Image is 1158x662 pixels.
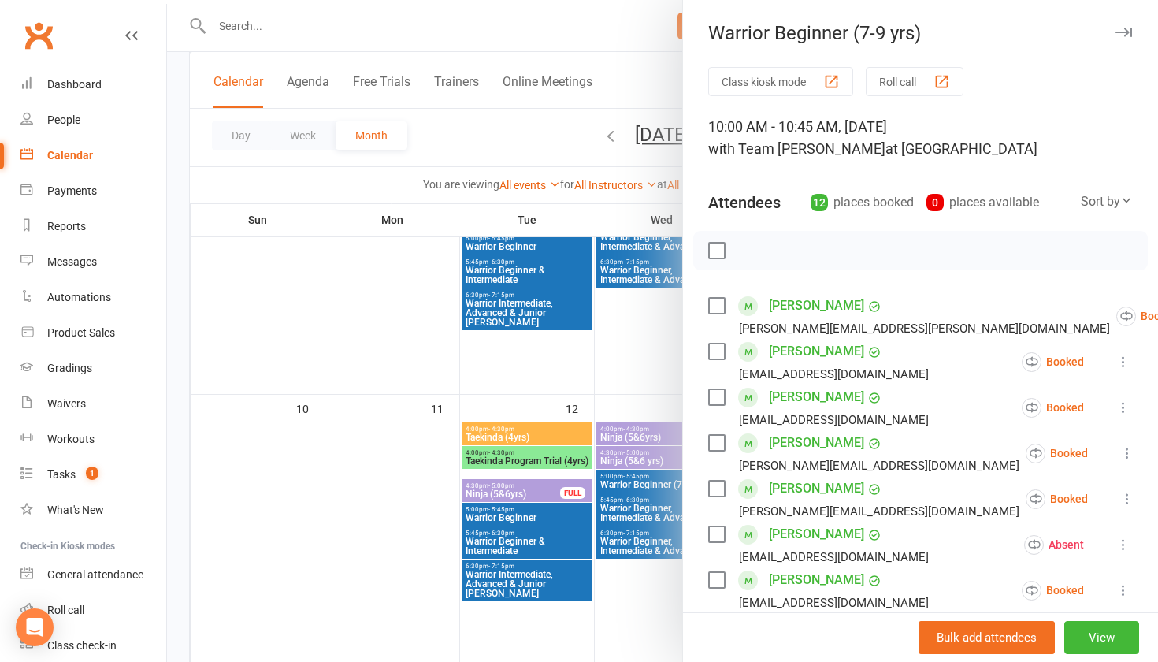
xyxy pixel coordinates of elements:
div: 0 [926,194,944,211]
div: Absent [1024,535,1084,555]
div: [EMAIL_ADDRESS][DOMAIN_NAME] [739,364,929,385]
button: Class kiosk mode [708,67,853,96]
div: Workouts [47,433,95,445]
a: Clubworx [19,16,58,55]
a: [PERSON_NAME] [769,522,864,547]
div: Warrior Beginner (7-9 yrs) [683,22,1158,44]
div: Gradings [47,362,92,374]
div: [EMAIL_ADDRESS][DOMAIN_NAME] [739,410,929,430]
div: Booked [1026,489,1088,509]
div: [PERSON_NAME][EMAIL_ADDRESS][PERSON_NAME][DOMAIN_NAME] [739,318,1110,339]
a: People [20,102,166,138]
span: 1 [86,467,98,480]
a: Gradings [20,351,166,386]
div: Automations [47,291,111,303]
a: Waivers [20,386,166,422]
div: Roll call [47,604,84,616]
div: [EMAIL_ADDRESS][DOMAIN_NAME] [739,547,929,567]
div: Open Intercom Messenger [16,608,54,646]
div: Sort by [1081,192,1133,212]
a: Dashboard [20,67,166,102]
div: [EMAIL_ADDRESS][DOMAIN_NAME] [739,593,929,613]
div: Reports [47,220,86,232]
span: with Team [PERSON_NAME] [708,140,885,157]
div: People [47,113,80,126]
button: View [1064,621,1139,654]
div: Attendees [708,192,781,214]
a: What's New [20,493,166,528]
div: 12 [811,194,828,211]
div: 10:00 AM - 10:45 AM, [DATE] [708,116,1133,160]
a: Tasks 1 [20,457,166,493]
div: Booked [1026,444,1088,463]
a: [PERSON_NAME] [769,339,864,364]
a: Messages [20,244,166,280]
div: [PERSON_NAME][EMAIL_ADDRESS][DOMAIN_NAME] [739,501,1019,522]
a: Workouts [20,422,166,457]
div: Calendar [47,149,93,162]
a: Automations [20,280,166,315]
div: What's New [47,504,104,516]
div: Payments [47,184,97,197]
div: Class check-in [47,639,117,652]
div: Waivers [47,397,86,410]
a: General attendance kiosk mode [20,557,166,593]
button: Roll call [866,67,963,96]
div: General attendance [47,568,143,581]
a: Roll call [20,593,166,628]
a: Calendar [20,138,166,173]
a: Reports [20,209,166,244]
div: Dashboard [47,78,102,91]
div: Booked [1022,581,1084,601]
a: [PERSON_NAME] [769,293,864,318]
a: [PERSON_NAME] [769,430,864,456]
div: Booked [1022,398,1084,418]
div: Product Sales [47,326,115,339]
a: Product Sales [20,315,166,351]
a: Payments [20,173,166,209]
div: places booked [811,192,914,214]
div: places available [926,192,1039,214]
div: [PERSON_NAME][EMAIL_ADDRESS][DOMAIN_NAME] [739,456,1019,476]
span: at [GEOGRAPHIC_DATA] [885,140,1037,157]
button: Bulk add attendees [919,621,1055,654]
div: Messages [47,255,97,268]
div: Tasks [47,468,76,481]
div: Booked [1022,352,1084,372]
a: [PERSON_NAME] [769,567,864,593]
a: [PERSON_NAME] [769,385,864,410]
a: [PERSON_NAME] [769,476,864,501]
